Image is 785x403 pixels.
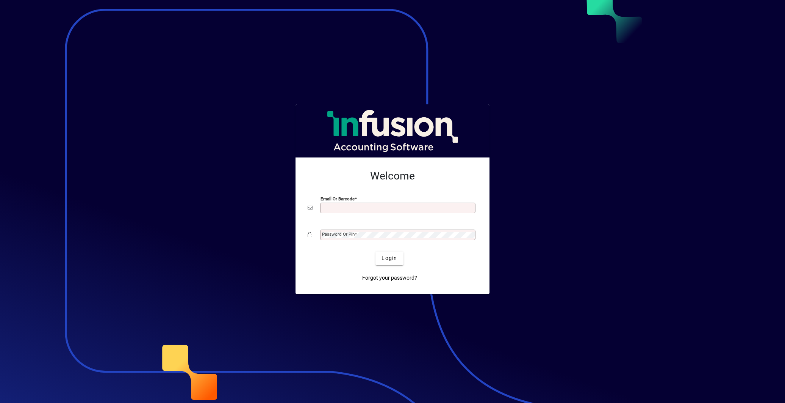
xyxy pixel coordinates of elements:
[308,170,477,183] h2: Welcome
[322,231,355,237] mat-label: Password or Pin
[321,196,355,201] mat-label: Email or Barcode
[359,271,420,285] a: Forgot your password?
[362,274,417,282] span: Forgot your password?
[375,252,403,265] button: Login
[382,254,397,262] span: Login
